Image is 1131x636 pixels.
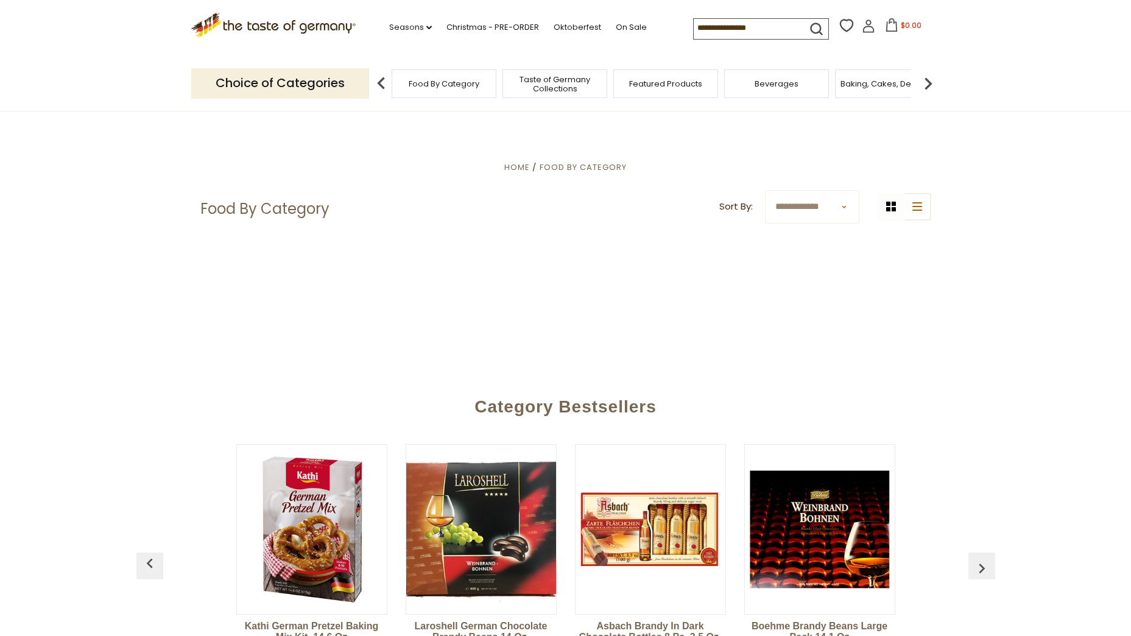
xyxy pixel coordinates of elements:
img: Laroshell German Chocolate Brandy Beans 14 oz. [406,454,556,604]
a: Food By Category [540,161,627,173]
img: previous arrow [140,554,160,573]
a: Beverages [755,79,798,88]
a: Home [504,161,530,173]
a: Taste of Germany Collections [506,75,604,93]
img: Asbach Brandy in Dark Chocolate Bottles 8 pc. 3.5 oz. [576,454,725,604]
span: $0.00 [901,20,921,30]
a: Featured Products [629,79,702,88]
img: Kathi German Pretzel Baking Mix Kit, 14.6 oz [237,454,387,604]
a: Oktoberfest [554,21,601,34]
a: Food By Category [409,79,479,88]
p: Choice of Categories [191,68,369,98]
a: Seasons [389,21,432,34]
label: Sort By: [719,199,753,214]
a: Baking, Cakes, Desserts [840,79,935,88]
div: Category Bestsellers [143,379,989,429]
button: $0.00 [878,18,929,37]
img: next arrow [916,71,940,96]
h1: Food By Category [200,200,329,218]
img: previous arrow [369,71,393,96]
img: previous arrow [972,559,992,578]
a: On Sale [616,21,647,34]
a: Christmas - PRE-ORDER [446,21,539,34]
img: Boehme Brandy Beans Large Pack 14.1 oz [745,454,895,604]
